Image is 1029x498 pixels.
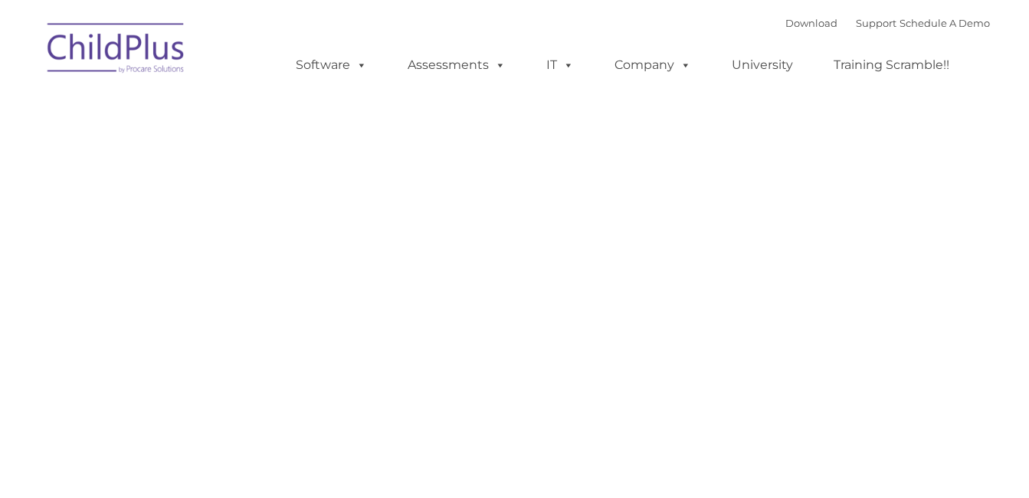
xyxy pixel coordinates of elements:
[531,50,589,80] a: IT
[280,50,382,80] a: Software
[599,50,706,80] a: Company
[900,17,990,29] a: Schedule A Demo
[856,17,896,29] a: Support
[716,50,808,80] a: University
[785,17,990,29] font: |
[40,12,193,89] img: ChildPlus by Procare Solutions
[392,50,521,80] a: Assessments
[818,50,965,80] a: Training Scramble!!
[785,17,837,29] a: Download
